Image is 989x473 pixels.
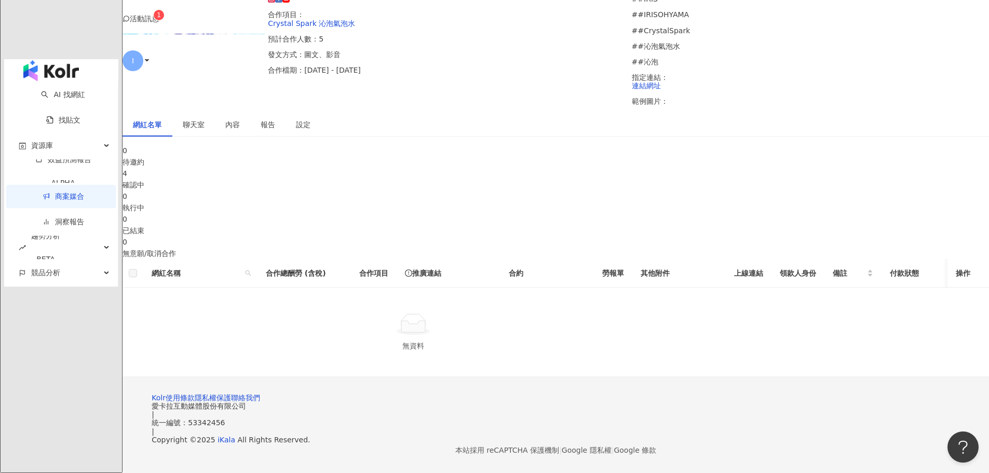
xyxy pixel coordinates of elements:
div: 報告 [261,119,275,130]
th: 領款人身份 [771,259,824,288]
div: 4 [123,168,989,179]
div: 0 [123,236,989,248]
span: 備註 [833,267,865,279]
p: 發文方式：圖文、影音 [268,50,625,59]
span: 活動訊息 [130,15,159,23]
th: 合作項目 [351,259,397,288]
th: 操作 [947,259,989,288]
div: 待邀約 [123,156,989,168]
a: iKala [218,436,235,444]
p: ##CrystalSpark [632,26,989,35]
span: | [612,446,614,454]
span: exclamation-circle [405,269,412,277]
a: Google 隱私權 [562,446,612,454]
span: 資源庫 [31,134,53,157]
div: 確認中 [123,179,989,191]
a: 找貼文 [46,116,80,124]
th: 付款狀態 [882,259,985,288]
a: 商案媒合 [43,192,84,200]
p: ##沁泡氣泡水 [632,42,989,50]
a: 洞察報告 [43,218,84,226]
th: 上線連結 [726,259,771,288]
p: 合作檔期：[DATE] - [DATE] [268,66,625,74]
a: 聯絡我們 [231,394,260,402]
a: 效益預測報告ALPHA [19,155,107,195]
a: 隱私權保護 [195,394,231,402]
img: logo [23,60,79,81]
span: I [132,55,134,66]
p: 預計合作人數：5 [268,35,625,43]
a: Google 條款 [614,446,656,454]
div: 執行中 [123,202,989,213]
div: 推廣連結 [405,267,492,279]
p: 指定連結： [632,73,989,90]
div: 愛卡拉互動媒體股份有限公司 [152,402,960,410]
a: Kolr [152,394,166,402]
span: 網紅名稱 [152,267,241,279]
th: 合作總酬勞 (含稅) [258,259,351,288]
th: 備註 [824,259,882,288]
div: 無資料 [135,340,692,352]
span: | [559,446,562,454]
div: 0 [123,213,989,225]
span: | [152,427,154,436]
span: 1 [157,11,161,19]
p: 合作項目： [268,10,625,27]
div: 已結束 [123,225,989,236]
div: BETA [31,248,60,271]
th: 合約 [500,259,594,288]
div: 網紅名單 [133,119,162,130]
a: Crystal Spark 沁泡氣泡水 [268,19,355,28]
span: 聊天室 [183,121,205,128]
iframe: Help Scout Beacon - Open [947,431,979,463]
div: Copyright © 2025 All Rights Reserved. [152,436,960,444]
th: 其他附件 [632,259,726,288]
span: 趨勢分析 [31,224,60,271]
p: ##IRISOHYAMA [632,10,989,19]
sup: 1 [154,10,164,20]
span: search [243,265,253,281]
span: rise [19,244,26,251]
a: searchAI 找網紅 [41,90,85,99]
span: | [152,410,154,418]
div: 0 [123,145,989,156]
span: search [245,270,251,276]
span: 本站採用 reCAPTCHA 保護機制 [455,444,656,456]
a: 使用條款 [166,394,195,402]
p: ##沁泡 [632,58,989,66]
div: 0 [123,191,989,202]
div: 統一編號：53342456 [152,418,960,427]
a: 連結網址 [632,82,661,90]
p: 範例圖片： [632,97,989,105]
span: 競品分析 [31,261,60,285]
div: 設定 [296,119,310,130]
th: 勞報單 [594,259,632,288]
div: 無意願/取消合作 [123,248,989,259]
div: 內容 [225,119,240,130]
